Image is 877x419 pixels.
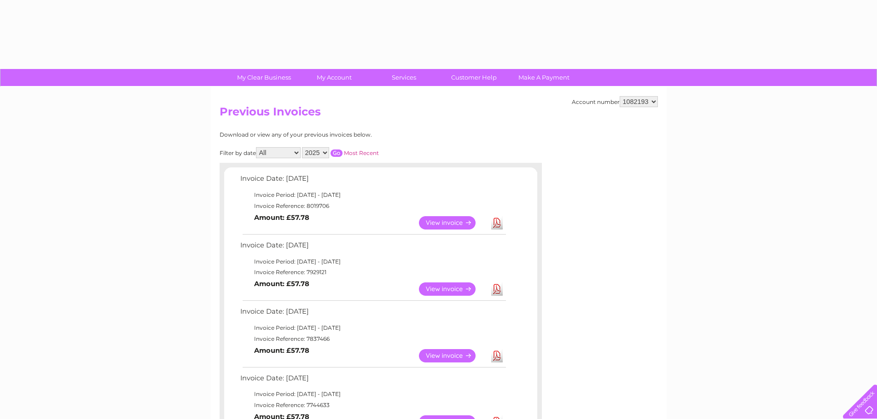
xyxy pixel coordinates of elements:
td: Invoice Reference: 7744633 [238,400,507,411]
h2: Previous Invoices [220,105,658,123]
a: Most Recent [344,149,379,156]
div: Filter by date [220,147,461,158]
td: Invoice Reference: 7929121 [238,267,507,278]
td: Invoice Date: [DATE] [238,239,507,256]
b: Amount: £57.78 [254,346,309,355]
a: View [419,349,487,362]
a: Download [491,282,503,296]
td: Invoice Date: [DATE] [238,305,507,322]
a: View [419,216,487,230]
a: Make A Payment [506,69,582,86]
a: Download [491,349,503,362]
a: Customer Help [436,69,512,86]
b: Amount: £57.78 [254,213,309,222]
a: My Clear Business [226,69,302,86]
td: Invoice Reference: 7837466 [238,333,507,344]
td: Invoice Period: [DATE] - [DATE] [238,389,507,400]
td: Invoice Period: [DATE] - [DATE] [238,189,507,201]
td: Invoice Date: [DATE] [238,172,507,189]
td: Invoice Period: [DATE] - [DATE] [238,322,507,333]
a: Download [491,216,503,230]
a: View [419,282,487,296]
b: Amount: £57.78 [254,280,309,288]
a: My Account [296,69,372,86]
td: Invoice Period: [DATE] - [DATE] [238,256,507,267]
div: Account number [572,96,658,107]
td: Invoice Date: [DATE] [238,372,507,389]
a: Services [366,69,442,86]
div: Download or view any of your previous invoices below. [220,132,461,138]
td: Invoice Reference: 8019706 [238,201,507,212]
